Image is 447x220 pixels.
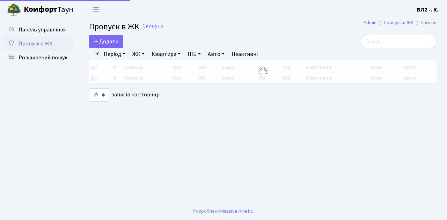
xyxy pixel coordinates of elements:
a: Авто [205,48,227,60]
a: Пропуск в ЖК [3,37,73,51]
a: Massive Kinetic [220,207,253,215]
a: Панель управління [3,23,73,37]
img: logo.png [7,3,21,17]
a: Період [101,48,128,60]
input: Пошук... [361,35,437,48]
span: Пропуск в ЖК [19,40,53,47]
a: ЖК [130,48,147,60]
a: ВЛ2 -. К. [417,6,439,14]
nav: breadcrumb [353,15,447,30]
a: Неактивні [229,48,261,60]
li: Список [413,19,437,27]
a: Пропуск в ЖК [384,19,413,26]
a: Admin [364,19,376,26]
a: Скинути [142,23,163,29]
button: Переключити навігацію [87,4,105,15]
div: Розроблено . [193,207,254,215]
span: Розширений пошук [19,54,67,61]
a: Додати [89,35,123,48]
a: ПІБ [185,48,204,60]
span: Панель управління [19,26,66,34]
span: Додати [94,38,118,45]
span: Пропуск в ЖК [89,21,139,33]
span: Таун [24,4,73,16]
b: Комфорт [24,4,57,15]
a: Квартира [149,48,183,60]
select: записів на сторінці [89,88,109,102]
label: записів на сторінці [89,88,160,102]
a: Розширений пошук [3,51,73,65]
img: Обробка... [257,66,269,78]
